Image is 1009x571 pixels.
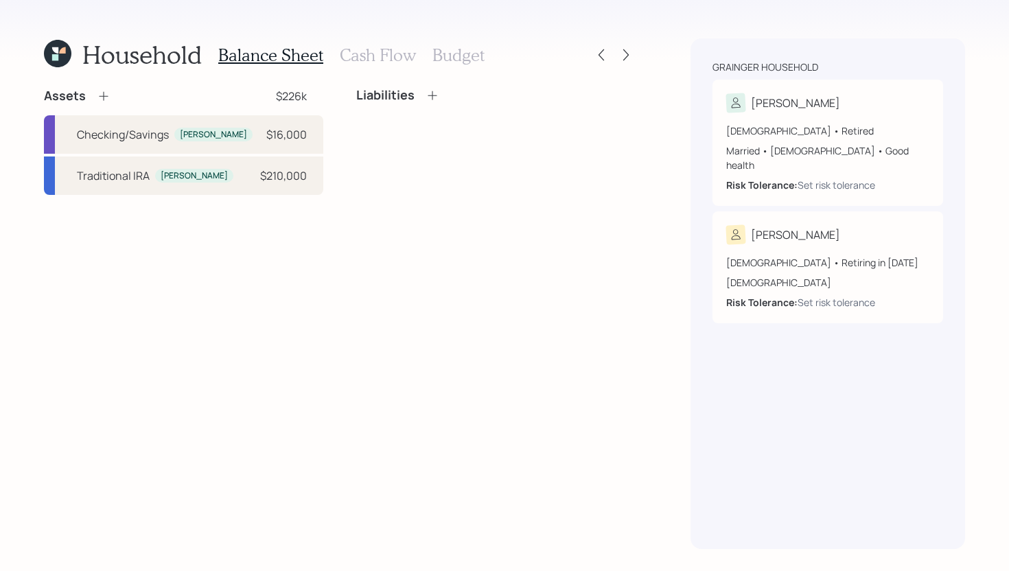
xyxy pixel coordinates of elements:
div: [PERSON_NAME] [751,226,840,243]
h4: Assets [44,89,86,104]
div: [DEMOGRAPHIC_DATA] [726,275,929,290]
div: Set risk tolerance [798,178,875,192]
h1: Household [82,40,202,69]
div: [DEMOGRAPHIC_DATA] • Retiring in [DATE] [726,255,929,270]
div: [PERSON_NAME] [161,170,228,182]
div: Checking/Savings [77,126,169,143]
div: [PERSON_NAME] [180,129,247,141]
div: [PERSON_NAME] [751,95,840,111]
h3: Budget [432,45,485,65]
h4: Liabilities [356,88,415,103]
div: $16,000 [266,126,307,143]
div: Set risk tolerance [798,295,875,310]
div: $210,000 [260,167,307,184]
h3: Balance Sheet [218,45,323,65]
div: $226k [276,88,307,104]
b: Risk Tolerance: [726,178,798,191]
h3: Cash Flow [340,45,416,65]
b: Risk Tolerance: [726,296,798,309]
div: Traditional IRA [77,167,150,184]
div: Married • [DEMOGRAPHIC_DATA] • Good health [726,143,929,172]
div: [DEMOGRAPHIC_DATA] • Retired [726,124,929,138]
div: Grainger household [712,60,818,74]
